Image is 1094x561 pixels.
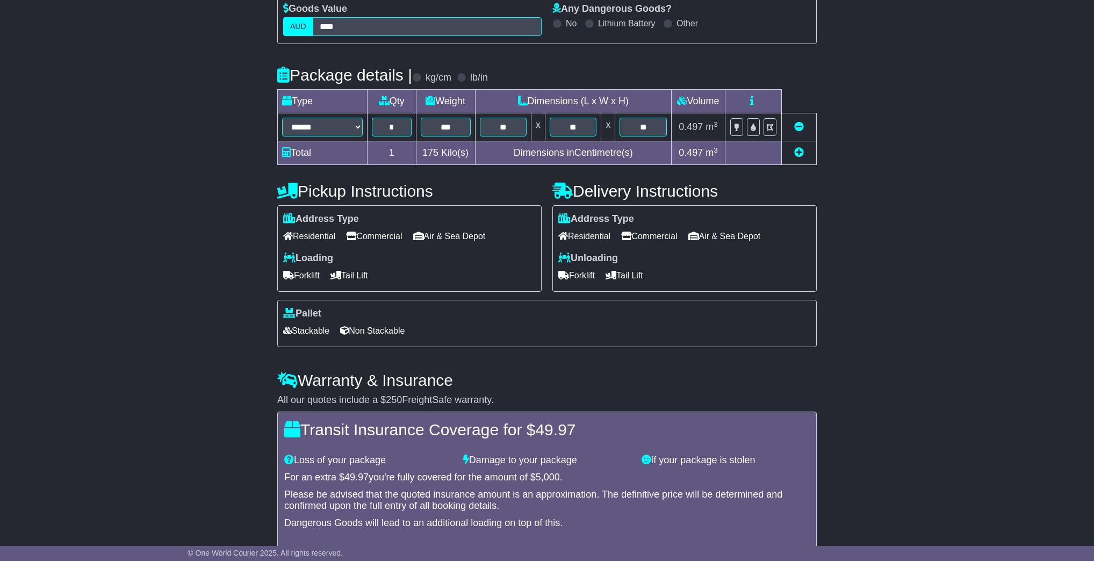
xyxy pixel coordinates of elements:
span: 0.497 [679,121,703,132]
label: Address Type [283,213,359,225]
td: Dimensions (L x W x H) [475,90,671,113]
div: If your package is stolen [636,455,815,466]
sup: 3 [714,120,718,128]
span: Tail Lift [606,267,643,284]
td: Qty [368,90,416,113]
label: Unloading [558,253,618,264]
label: lb/in [470,72,488,84]
span: m [706,147,718,158]
span: Residential [558,228,610,244]
label: No, I'm happy with the included warranty [430,545,604,557]
div: For an extra $ you're fully covered for the amount of $ . [284,472,810,484]
label: Other [676,18,698,28]
span: © One World Courier 2025. All rights reserved. [188,549,343,557]
td: x [601,113,615,141]
div: Loss of your package [279,455,458,466]
td: x [531,113,545,141]
td: Dimensions in Centimetre(s) [475,141,671,165]
span: Residential [283,228,335,244]
td: Type [278,90,368,113]
label: AUD [283,17,313,36]
span: 0.497 [679,147,703,158]
span: 250 [386,394,402,405]
label: Pallet [283,308,321,320]
span: 49.97 [535,421,575,438]
span: Air & Sea Depot [688,228,761,244]
span: Stackable [283,322,329,339]
sup: 3 [714,146,718,154]
label: Any Dangerous Goods? [552,3,672,15]
span: 5,000 [536,472,560,483]
span: 49.97 [344,472,369,483]
label: Goods Value [283,3,347,15]
span: m [706,121,718,132]
td: Weight [416,90,475,113]
div: All our quotes include a $ FreightSafe warranty. [277,394,817,406]
span: Forklift [283,267,320,284]
label: Address Type [558,213,634,225]
span: Air & Sea Depot [413,228,486,244]
td: Volume [671,90,725,113]
h4: Delivery Instructions [552,182,817,200]
label: Yes, add insurance cover [298,545,406,557]
h4: Warranty & Insurance [277,371,817,389]
td: Total [278,141,368,165]
span: Commercial [621,228,677,244]
h4: Pickup Instructions [277,182,542,200]
div: Please be advised that the quoted insurance amount is an approximation. The definitive price will... [284,489,810,512]
a: Add new item [794,147,804,158]
h4: Transit Insurance Coverage for $ [284,421,810,438]
span: 175 [422,147,438,158]
a: Remove this item [794,121,804,132]
span: Commercial [346,228,402,244]
td: Kilo(s) [416,141,475,165]
h4: Package details | [277,66,412,84]
span: Non Stackable [340,322,405,339]
span: Tail Lift [330,267,368,284]
label: Lithium Battery [598,18,656,28]
div: Dangerous Goods will lead to an additional loading on top of this. [284,517,810,529]
label: Loading [283,253,333,264]
label: kg/cm [426,72,451,84]
label: No [566,18,577,28]
td: 1 [368,141,416,165]
span: Forklift [558,267,595,284]
div: Damage to your package [458,455,637,466]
